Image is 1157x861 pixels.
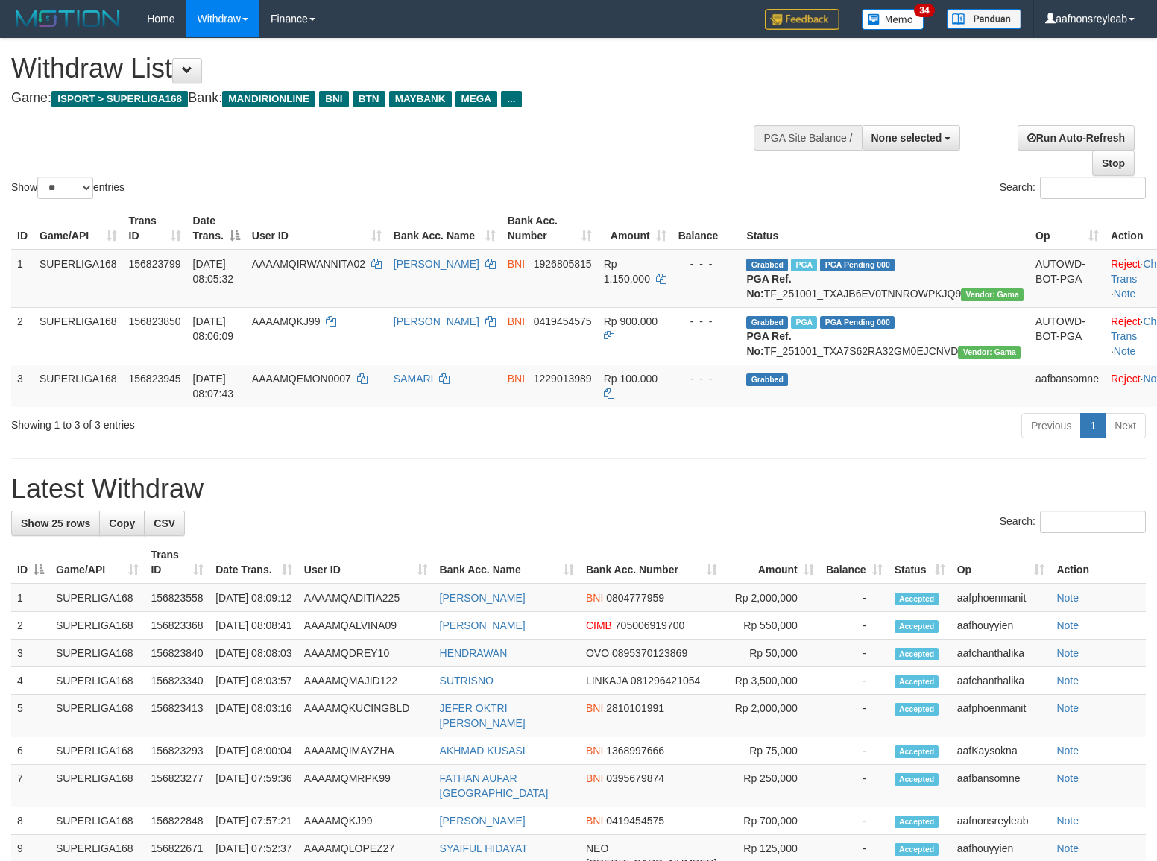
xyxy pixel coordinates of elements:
[440,745,526,757] a: AKHMAD KUSASI
[895,620,939,633] span: Accepted
[50,612,145,640] td: SUPERLIGA168
[298,612,434,640] td: AAAAMQALVINA09
[586,745,603,757] span: BNI
[895,773,939,786] span: Accepted
[604,373,658,385] span: Rp 100.000
[951,640,1051,667] td: aafchanthalika
[11,541,50,584] th: ID: activate to sort column descending
[440,675,494,687] a: SUTRISNO
[145,695,209,737] td: 156823413
[586,772,603,784] span: BNI
[11,411,471,432] div: Showing 1 to 3 of 3 entries
[1056,647,1079,659] a: Note
[34,250,123,308] td: SUPERLIGA168
[434,541,580,584] th: Bank Acc. Name: activate to sort column ascending
[723,612,820,640] td: Rp 550,000
[37,177,93,199] select: Showentries
[209,667,298,695] td: [DATE] 08:03:57
[1030,307,1105,365] td: AUTOWD-BOT-PGA
[895,593,939,605] span: Accepted
[1056,772,1079,784] a: Note
[51,91,188,107] span: ISPORT > SUPERLIGA168
[394,258,479,270] a: [PERSON_NAME]
[34,307,123,365] td: SUPERLIGA168
[612,647,687,659] span: Copy 0895370123869 to clipboard
[209,541,298,584] th: Date Trans.: activate to sort column ascending
[723,765,820,807] td: Rp 250,000
[678,371,735,386] div: - - -
[145,737,209,765] td: 156823293
[586,702,603,714] span: BNI
[586,675,628,687] span: LINKAJA
[11,91,757,106] h4: Game: Bank:
[389,91,452,107] span: MAYBANK
[145,612,209,640] td: 156823368
[11,695,50,737] td: 5
[746,316,788,329] span: Grabbed
[765,9,839,30] img: Feedback.jpg
[11,474,1146,504] h1: Latest Withdraw
[11,250,34,308] td: 1
[209,807,298,835] td: [DATE] 07:57:21
[1111,373,1141,385] a: Reject
[11,765,50,807] td: 7
[820,541,889,584] th: Balance: activate to sort column ascending
[895,745,939,758] span: Accepted
[1018,125,1135,151] a: Run Auto-Refresh
[145,584,209,612] td: 156823558
[193,373,234,400] span: [DATE] 08:07:43
[1092,151,1135,176] a: Stop
[1056,842,1079,854] a: Note
[298,640,434,667] td: AAAAMQDREY10
[11,612,50,640] td: 2
[145,640,209,667] td: 156823840
[862,125,961,151] button: None selected
[50,584,145,612] td: SUPERLIGA168
[606,592,664,604] span: Copy 0804777959 to clipboard
[109,517,135,529] span: Copy
[534,258,592,270] span: Copy 1926805815 to clipboard
[586,842,608,854] span: NEO
[298,695,434,737] td: AAAAMQKUCINGBLD
[11,207,34,250] th: ID
[951,667,1051,695] td: aafchanthalika
[193,258,234,285] span: [DATE] 08:05:32
[723,695,820,737] td: Rp 2,000,000
[99,511,145,536] a: Copy
[11,307,34,365] td: 2
[209,695,298,737] td: [DATE] 08:03:16
[21,517,90,529] span: Show 25 rows
[678,314,735,329] div: - - -
[895,843,939,856] span: Accepted
[501,91,521,107] span: ...
[252,315,321,327] span: AAAAMQKJ99
[50,737,145,765] td: SUPERLIGA168
[1000,511,1146,533] label: Search:
[11,667,50,695] td: 4
[678,256,735,271] div: - - -
[440,647,508,659] a: HENDRAWAN
[1114,288,1136,300] a: Note
[723,807,820,835] td: Rp 700,000
[298,765,434,807] td: AAAAMQMRPK99
[1056,702,1079,714] a: Note
[951,765,1051,807] td: aafbansomne
[298,737,434,765] td: AAAAMQIMAYZHA
[11,640,50,667] td: 3
[598,207,672,250] th: Amount: activate to sort column ascending
[895,703,939,716] span: Accepted
[1030,207,1105,250] th: Op: activate to sort column ascending
[1030,365,1105,407] td: aafbansomne
[440,842,528,854] a: SYAIFUL HIDAYAT
[951,612,1051,640] td: aafhouyyien
[723,541,820,584] th: Amount: activate to sort column ascending
[631,675,700,687] span: Copy 081296421054 to clipboard
[145,765,209,807] td: 156823277
[508,373,525,385] span: BNI
[50,765,145,807] td: SUPERLIGA168
[440,619,526,631] a: [PERSON_NAME]
[246,207,388,250] th: User ID: activate to sort column ascending
[723,667,820,695] td: Rp 3,500,000
[1040,511,1146,533] input: Search:
[144,511,185,536] a: CSV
